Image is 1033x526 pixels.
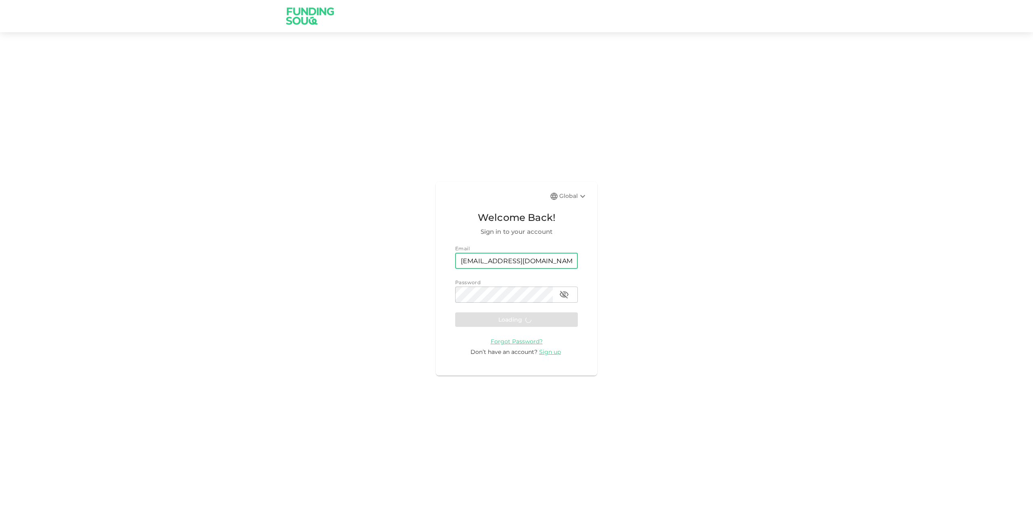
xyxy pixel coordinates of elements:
[539,348,561,356] span: Sign up
[455,210,578,225] span: Welcome Back!
[491,337,543,345] a: Forgot Password?
[455,279,481,285] span: Password
[470,348,537,356] span: Don’t have an account?
[455,227,578,237] span: Sign in to your account
[559,191,588,201] div: Global
[455,245,470,252] span: Email
[455,287,553,303] input: password
[455,253,578,269] input: email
